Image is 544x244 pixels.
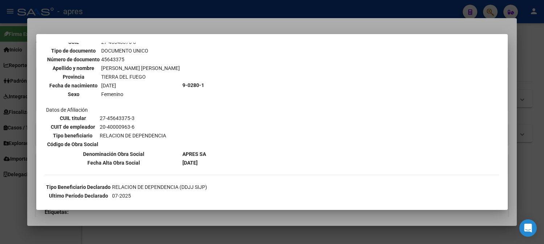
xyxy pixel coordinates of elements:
[112,183,207,191] td: RELACION DE DEPENDENCIA (DDJJ SIJP)
[112,200,207,208] td: 20-40000963-6
[47,64,100,72] th: Apellido y nombre
[101,64,180,72] td: [PERSON_NAME] [PERSON_NAME]
[99,123,166,131] td: 20-40000963-6
[112,192,207,200] td: 07-2025
[46,183,111,191] th: Tipo Beneficiario Declarado
[47,123,99,131] th: CUIT de empleador
[101,82,180,90] td: [DATE]
[99,132,166,140] td: RELACION DE DEPENDENCIA
[47,73,100,81] th: Provincia
[46,21,181,149] td: Datos personales Datos de Afiliación
[99,114,166,122] td: 27-45643375-3
[47,140,99,148] th: Código de Obra Social
[101,90,180,98] td: Femenino
[47,114,99,122] th: CUIL titular
[46,159,181,167] th: Fecha Alta Obra Social
[46,150,181,158] th: Denominación Obra Social
[101,55,180,63] td: 45643375
[47,55,100,63] th: Número de documento
[101,47,180,55] td: DOCUMENTO UNICO
[47,82,100,90] th: Fecha de nacimiento
[46,200,111,208] th: CUIT DDJJ
[47,132,99,140] th: Tipo beneficiario
[519,219,537,237] div: Open Intercom Messenger
[101,73,180,81] td: TIERRA DEL FUEGO
[47,90,100,98] th: Sexo
[46,192,111,200] th: Ultimo Período Declarado
[182,160,198,166] b: [DATE]
[182,82,204,88] b: 9-0280-1
[182,151,206,157] b: APRES SA
[47,47,100,55] th: Tipo de documento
